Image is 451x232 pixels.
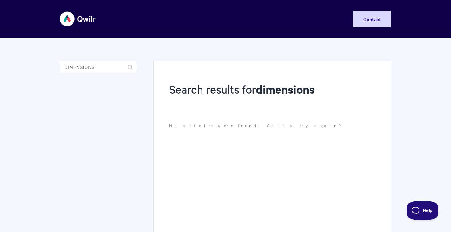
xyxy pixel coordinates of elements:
strong: dimensions [256,82,315,97]
img: Qwilr Help Center [60,7,96,30]
h1: Search results for [169,81,376,108]
iframe: Toggle Customer Support [407,201,439,220]
a: Contact [353,11,391,27]
p: No articles were found. Care to try again? [169,122,376,129]
input: Search [60,61,136,73]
